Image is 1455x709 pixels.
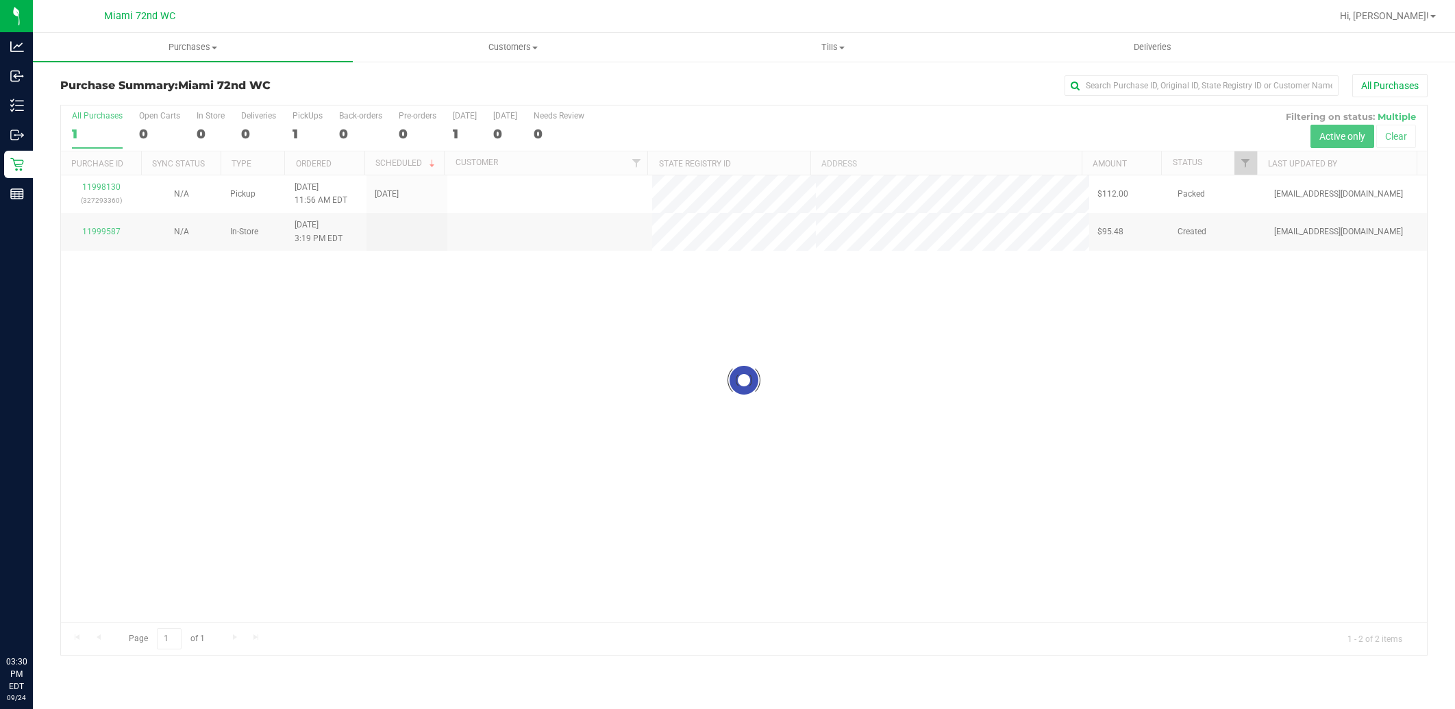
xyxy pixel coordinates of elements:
span: Hi, [PERSON_NAME]! [1340,10,1429,21]
iframe: Resource center [14,599,55,640]
p: 09/24 [6,693,27,703]
span: Purchases [33,41,353,53]
button: All Purchases [1352,74,1428,97]
inline-svg: Reports [10,187,24,201]
span: Miami 72nd WC [104,10,175,22]
inline-svg: Inventory [10,99,24,112]
span: Miami 72nd WC [178,79,271,92]
span: Tills [673,41,992,53]
a: Customers [353,33,673,62]
span: Customers [353,41,672,53]
a: Tills [673,33,993,62]
inline-svg: Inbound [10,69,24,83]
p: 03:30 PM EDT [6,656,27,693]
inline-svg: Outbound [10,128,24,142]
h3: Purchase Summary: [60,79,516,92]
a: Purchases [33,33,353,62]
inline-svg: Analytics [10,40,24,53]
span: Deliveries [1115,41,1190,53]
inline-svg: Retail [10,158,24,171]
a: Deliveries [993,33,1313,62]
input: Search Purchase ID, Original ID, State Registry ID or Customer Name... [1065,75,1339,96]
